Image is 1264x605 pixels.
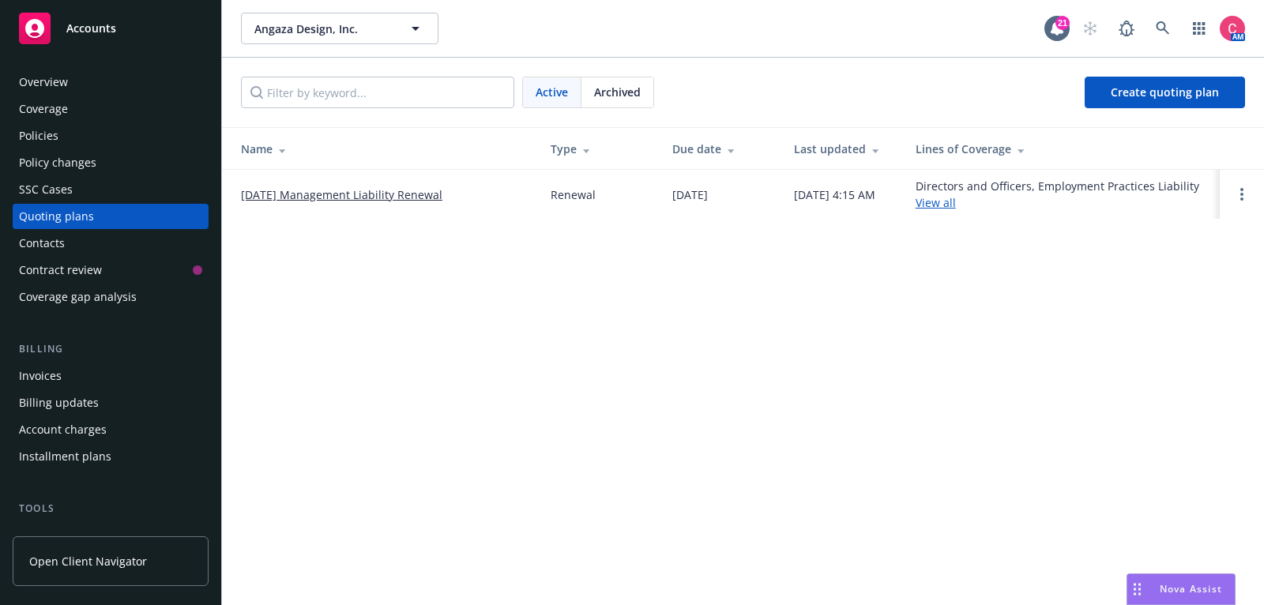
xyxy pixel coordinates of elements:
[13,123,209,148] a: Policies
[536,84,568,100] span: Active
[13,231,209,256] a: Contacts
[1127,574,1147,604] div: Drag to move
[19,204,94,229] div: Quoting plans
[66,22,116,35] span: Accounts
[13,284,209,310] a: Coverage gap analysis
[13,341,209,357] div: Billing
[916,141,1207,157] div: Lines of Coverage
[794,141,890,157] div: Last updated
[916,178,1199,211] div: Directors and Officers, Employment Practices Liability
[13,444,209,469] a: Installment plans
[1111,13,1142,44] a: Report a Bug
[241,13,438,44] button: Angaza Design, Inc.
[19,284,137,310] div: Coverage gap analysis
[594,84,641,100] span: Archived
[19,70,68,95] div: Overview
[1074,13,1106,44] a: Start snowing
[19,417,107,442] div: Account charges
[551,186,596,203] div: Renewal
[1111,85,1219,100] span: Create quoting plan
[1232,185,1251,204] a: Open options
[1085,77,1245,108] a: Create quoting plan
[13,523,209,548] a: Manage files
[19,523,86,548] div: Manage files
[19,444,111,469] div: Installment plans
[254,21,391,37] span: Angaza Design, Inc.
[672,186,708,203] div: [DATE]
[13,390,209,415] a: Billing updates
[1160,582,1222,596] span: Nova Assist
[241,141,525,157] div: Name
[1220,16,1245,41] img: photo
[1183,13,1215,44] a: Switch app
[19,363,62,389] div: Invoices
[672,141,769,157] div: Due date
[241,77,514,108] input: Filter by keyword...
[1147,13,1179,44] a: Search
[13,204,209,229] a: Quoting plans
[551,141,647,157] div: Type
[19,177,73,202] div: SSC Cases
[241,186,442,203] a: [DATE] Management Liability Renewal
[13,150,209,175] a: Policy changes
[13,417,209,442] a: Account charges
[13,6,209,51] a: Accounts
[19,257,102,283] div: Contract review
[13,501,209,517] div: Tools
[29,553,147,569] span: Open Client Navigator
[19,96,68,122] div: Coverage
[13,257,209,283] a: Contract review
[19,231,65,256] div: Contacts
[13,70,209,95] a: Overview
[1055,16,1070,30] div: 21
[1127,573,1236,605] button: Nova Assist
[794,186,875,203] div: [DATE] 4:15 AM
[13,96,209,122] a: Coverage
[13,363,209,389] a: Invoices
[19,123,58,148] div: Policies
[19,150,96,175] div: Policy changes
[19,390,99,415] div: Billing updates
[13,177,209,202] a: SSC Cases
[916,195,956,210] a: View all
